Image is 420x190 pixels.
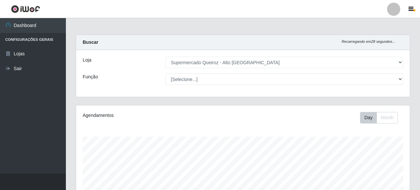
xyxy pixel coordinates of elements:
[83,40,98,45] strong: Buscar
[360,112,398,123] div: First group
[377,112,398,123] button: Month
[360,112,403,123] div: Toolbar with button groups
[360,112,377,123] button: Day
[342,40,395,43] i: Recarregando em 28 segundos...
[83,57,91,64] label: Loja
[83,112,210,119] div: Agendamentos
[11,5,40,13] img: CoreUI Logo
[83,73,98,80] label: Função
